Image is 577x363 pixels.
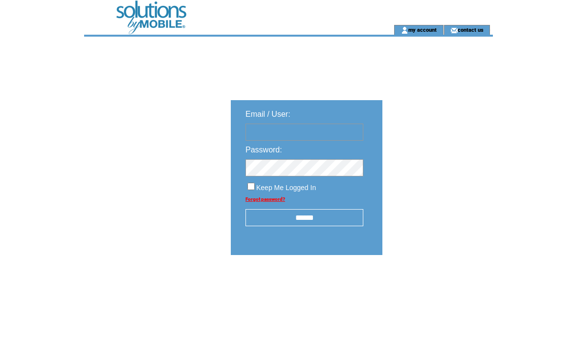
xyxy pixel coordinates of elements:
span: Email / User: [245,110,290,118]
span: Keep Me Logged In [256,184,316,192]
img: account_icon.gif;jsessionid=752261329333EE040054B5D1BEE9AB62 [401,26,408,34]
span: Password: [245,146,282,154]
a: contact us [458,26,484,33]
img: contact_us_icon.gif;jsessionid=752261329333EE040054B5D1BEE9AB62 [450,26,458,34]
img: transparent.png;jsessionid=752261329333EE040054B5D1BEE9AB62 [411,279,460,292]
a: Forgot password? [245,196,285,202]
a: my account [408,26,437,33]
